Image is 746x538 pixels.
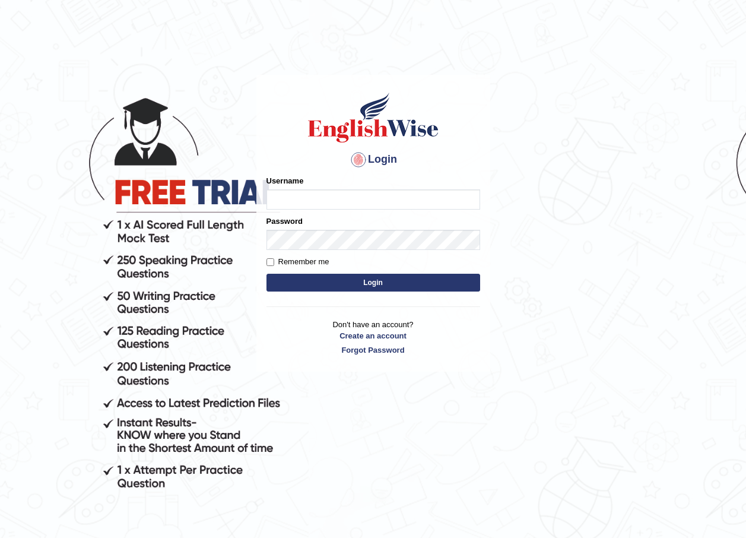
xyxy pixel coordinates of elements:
label: Password [266,216,303,227]
img: Logo of English Wise sign in for intelligent practice with AI [306,91,441,144]
input: Remember me [266,258,274,266]
label: Username [266,175,304,186]
h4: Login [266,150,480,169]
p: Don't have an account? [266,319,480,356]
button: Login [266,274,480,292]
a: Create an account [266,330,480,341]
a: Forgot Password [266,344,480,356]
label: Remember me [266,256,329,268]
